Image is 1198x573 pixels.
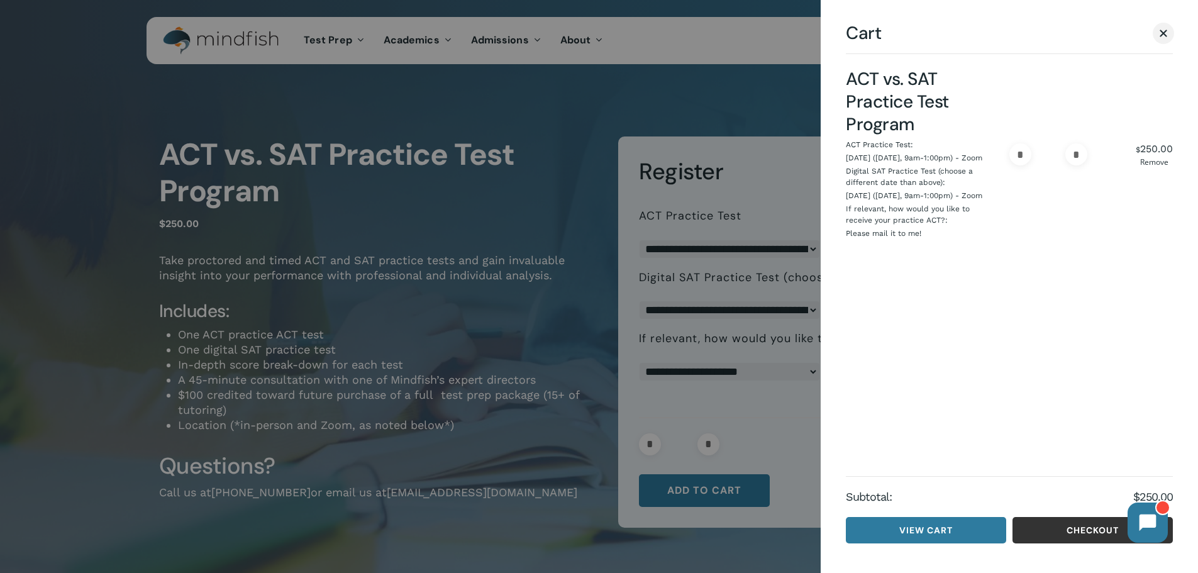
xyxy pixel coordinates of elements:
[846,139,913,152] dt: ACT Practice Test:
[846,228,921,239] p: Please mail it to me!
[1136,145,1140,154] span: $
[1136,159,1173,166] a: Remove ACT vs. SAT Practice Test Program from cart
[846,489,1133,504] strong: Subtotal:
[846,203,988,228] dt: If relevant, how would you like to receive your practice ACT?:
[846,190,982,201] p: [DATE] ([DATE], 9am-1:00pm) - Zoom
[1136,143,1173,155] bdi: 250.00
[1012,517,1173,543] a: Checkout
[1034,143,1063,165] input: Product quantity
[846,517,1006,543] a: View cart
[846,165,988,190] dt: Digital SAT Practice Test (choose a different date than above):
[1115,490,1180,555] iframe: Chatbot
[846,152,982,164] p: [DATE] ([DATE], 9am-1:00pm) - Zoom
[846,67,949,136] a: ACT vs. SAT Practice Test Program
[846,25,881,41] span: Cart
